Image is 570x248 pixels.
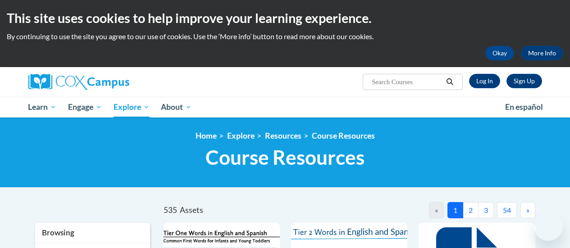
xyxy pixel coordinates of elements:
[478,202,494,218] button: 3
[62,97,108,117] a: Engage
[265,131,301,140] a: Resources
[28,74,129,90] img: Cox Campus
[28,74,191,90] a: Cox Campus
[499,98,549,117] a: En español
[497,202,517,218] button: 54
[463,202,479,218] button: 2
[196,131,217,140] a: Home
[164,205,177,215] span: 535
[534,212,563,241] iframe: Button to launch messaging window
[7,9,563,27] h2: This site uses cookies to help improve your learning experience.
[23,97,63,117] a: Learn
[42,227,143,238] h3: Browsing
[312,131,375,140] a: Course Resources
[469,74,500,88] a: Log In
[22,97,549,117] div: Main menu
[526,206,529,214] span: »
[505,102,543,112] span: En español
[443,77,456,87] button: Search
[520,202,535,218] button: Next
[205,145,365,169] span: Course Resources
[7,32,563,41] p: By continuing to use the site you agree to our use of cookies. Use the ‘More info’ button to read...
[108,97,155,117] a: Explore
[28,102,56,113] span: Learn
[161,102,192,113] span: About
[485,46,514,60] button: Okay
[349,202,535,218] nav: Pagination Navigation
[371,77,443,87] input: Search Courses
[68,102,102,113] span: Engage
[227,131,255,140] a: Explore
[180,205,203,215] span: Assets
[114,102,150,113] span: Explore
[155,97,197,117] a: About
[447,202,463,218] button: 1
[506,74,542,88] a: Register
[521,46,563,60] a: More Info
